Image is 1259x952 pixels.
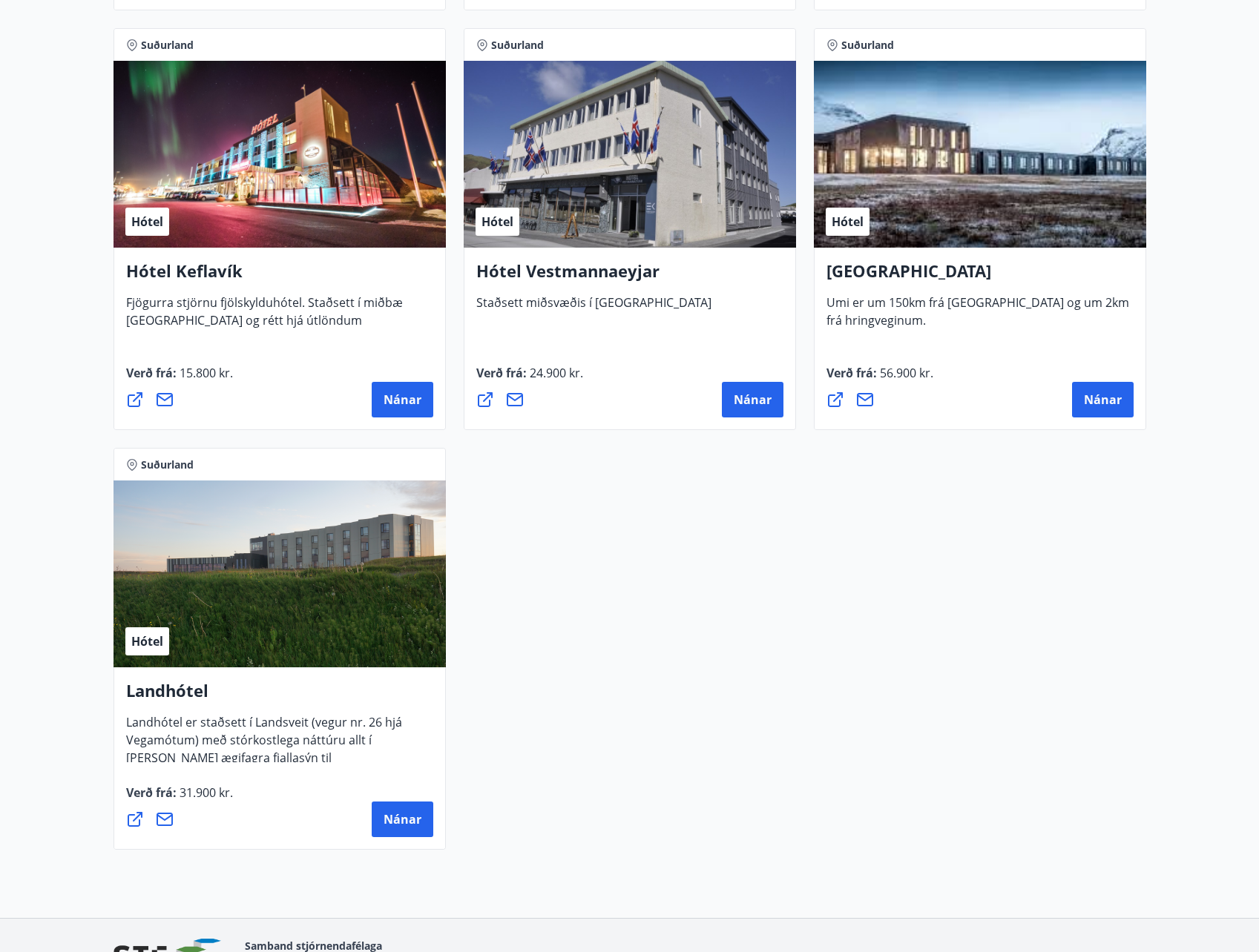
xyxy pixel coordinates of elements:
[1084,391,1122,408] span: Nánar
[126,714,402,813] span: Landhótel er staðsett í Landsveit (vegur nr. 26 hjá Vegamótum) með stórkostlega náttúru allt í [P...
[384,811,421,827] span: Nánar
[1072,382,1134,417] button: Nánar
[841,38,894,53] span: Suðurland
[527,365,583,381] span: 24.900 kr.
[826,365,933,393] span: Verð frá :
[126,679,433,713] h4: Landhótel
[131,214,163,230] span: Hótel
[476,260,783,294] h4: Hótel Vestmannaeyjar
[481,214,513,230] span: Hótel
[131,633,163,649] span: Hótel
[372,801,433,837] button: Nánar
[126,365,233,393] span: Verð frá :
[141,38,194,53] span: Suðurland
[476,365,583,393] span: Verð frá :
[141,457,194,472] span: Suðurland
[177,365,233,381] span: 15.800 kr.
[826,260,1134,294] h4: [GEOGRAPHIC_DATA]
[126,294,403,340] span: Fjögurra stjörnu fjölskylduhótel. Staðsett í miðbæ [GEOGRAPHIC_DATA] og rétt hjá útlöndum
[126,260,433,294] h4: Hótel Keflavík
[722,382,783,417] button: Nánar
[126,784,233,813] span: Verð frá :
[491,38,544,53] span: Suðurland
[476,294,711,323] span: Staðsett miðsvæðis í [GEOGRAPHIC_DATA]
[877,365,933,381] span: 56.900 kr.
[832,214,864,230] span: Hótel
[826,294,1129,340] span: Umi er um 150km frá [GEOGRAPHIC_DATA] og um 2km frá hringveginum.
[372,382,433,417] button: Nánar
[734,391,772,408] span: Nánar
[384,391,421,408] span: Nánar
[177,784,233,801] span: 31.900 kr.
